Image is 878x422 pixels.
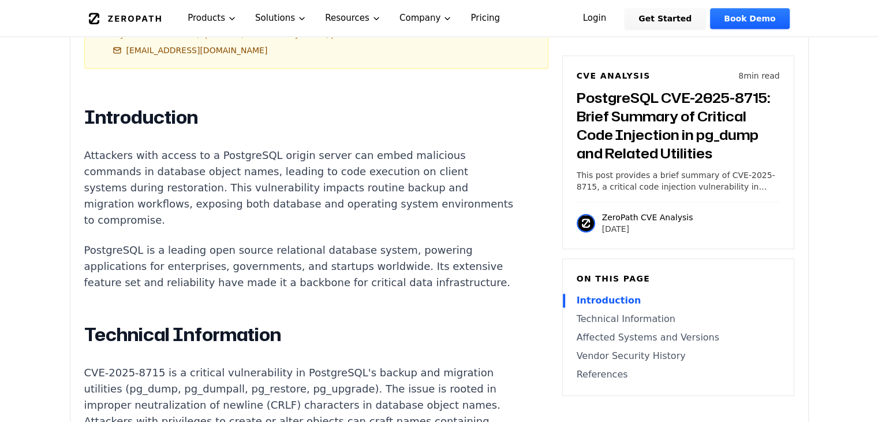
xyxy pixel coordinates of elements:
[738,70,779,82] p: 8 min read
[577,70,651,82] h6: CVE Analysis
[625,8,705,29] a: Get Started
[577,273,780,284] h6: On this page
[577,331,780,345] a: Affected Systems and Versions
[577,88,780,162] h3: PostgreSQL CVE-2025-8715: Brief Summary of Critical Code Injection in pg_dump and Related Utilities
[84,323,514,346] h2: Technical Information
[710,8,789,29] a: Book Demo
[113,45,268,56] a: [EMAIL_ADDRESS][DOMAIN_NAME]
[577,349,780,363] a: Vendor Security History
[84,242,514,291] p: PostgreSQL is a leading open source relational database system, powering applications for enterpr...
[577,312,780,326] a: Technical Information
[84,106,514,129] h2: Introduction
[577,169,780,193] p: This post provides a brief summary of CVE-2025-8715, a critical code injection vulnerability in P...
[84,147,514,228] p: Attackers with access to a PostgreSQL origin server can embed malicious commands in database obje...
[602,212,693,223] p: ZeroPath CVE Analysis
[577,294,780,308] a: Introduction
[602,223,693,235] p: [DATE]
[577,214,595,232] img: ZeroPath CVE Analysis
[577,368,780,382] a: References
[569,8,621,29] a: Login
